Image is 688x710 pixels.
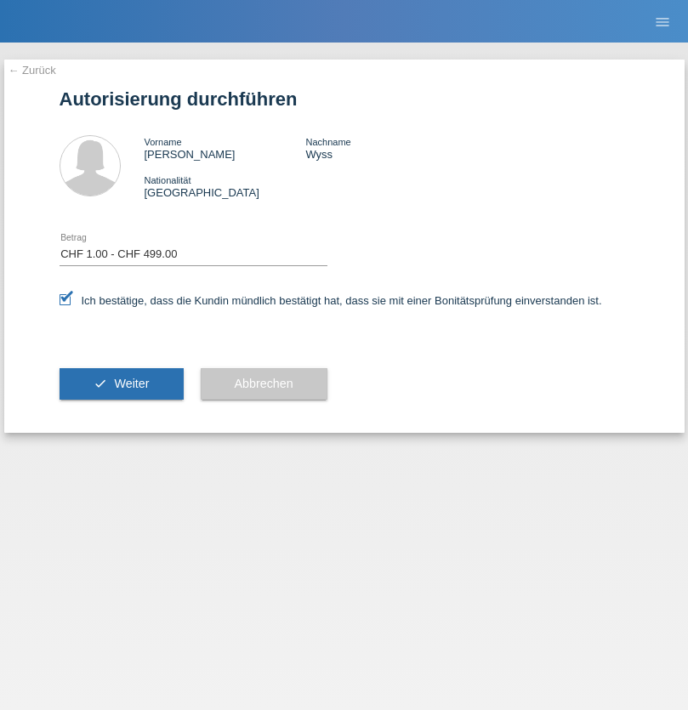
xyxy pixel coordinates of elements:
[60,294,602,307] label: Ich bestätige, dass die Kundin mündlich bestätigt hat, dass sie mit einer Bonitätsprüfung einvers...
[145,173,306,199] div: [GEOGRAPHIC_DATA]
[60,88,629,110] h1: Autorisierung durchführen
[114,377,149,390] span: Weiter
[305,137,350,147] span: Nachname
[9,64,56,77] a: ← Zurück
[94,377,107,390] i: check
[305,135,467,161] div: Wyss
[145,137,182,147] span: Vorname
[145,175,191,185] span: Nationalität
[645,16,679,26] a: menu
[201,368,327,400] button: Abbrechen
[654,14,671,31] i: menu
[235,377,293,390] span: Abbrechen
[60,368,184,400] button: check Weiter
[145,135,306,161] div: [PERSON_NAME]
